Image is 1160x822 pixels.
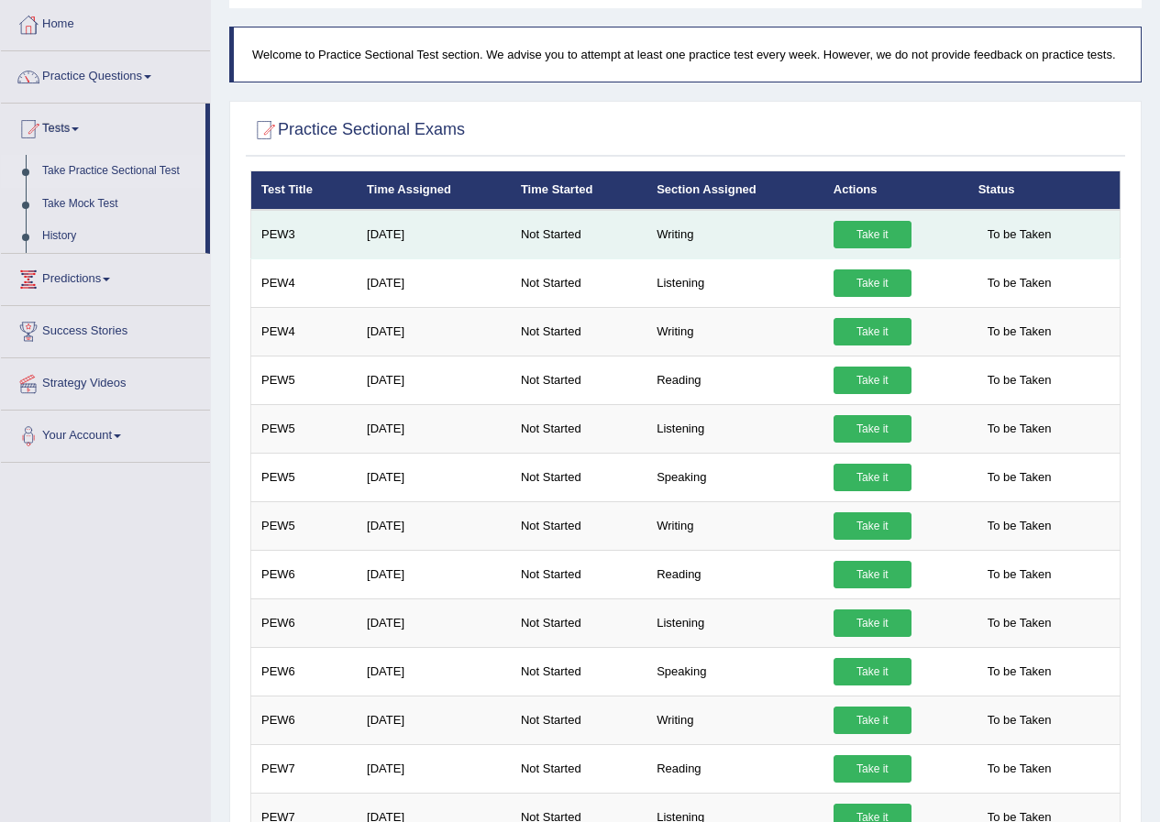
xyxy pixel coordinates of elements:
[357,258,511,307] td: [DATE]
[646,550,823,598] td: Reading
[511,598,646,647] td: Not Started
[968,171,1121,210] th: Status
[251,210,358,259] td: PEW3
[251,696,358,744] td: PEW6
[834,561,911,588] a: Take it
[1,51,210,97] a: Practice Questions
[511,744,646,793] td: Not Started
[1,306,210,352] a: Success Stories
[834,755,911,783] a: Take it
[251,404,358,453] td: PEW5
[978,269,1061,297] span: To be Taken
[357,404,511,453] td: [DATE]
[978,512,1061,540] span: To be Taken
[646,258,823,307] td: Listening
[834,221,911,248] a: Take it
[357,501,511,550] td: [DATE]
[646,356,823,404] td: Reading
[1,104,205,149] a: Tests
[252,46,1122,63] p: Welcome to Practice Sectional Test section. We advise you to attempt at least one practice test e...
[251,356,358,404] td: PEW5
[250,116,465,144] h2: Practice Sectional Exams
[834,367,911,394] a: Take it
[251,647,358,696] td: PEW6
[357,744,511,793] td: [DATE]
[834,609,911,637] a: Take it
[1,358,210,404] a: Strategy Videos
[511,307,646,356] td: Not Started
[978,609,1061,637] span: To be Taken
[34,220,205,253] a: History
[251,501,358,550] td: PEW5
[357,647,511,696] td: [DATE]
[978,318,1061,345] span: To be Taken
[357,598,511,647] td: [DATE]
[646,210,823,259] td: Writing
[834,512,911,540] a: Take it
[251,258,358,307] td: PEW4
[978,707,1061,734] span: To be Taken
[357,550,511,598] td: [DATE]
[251,453,358,501] td: PEW5
[978,658,1061,685] span: To be Taken
[646,696,823,744] td: Writing
[1,254,210,300] a: Predictions
[357,210,511,259] td: [DATE]
[34,155,205,188] a: Take Practice Sectional Test
[511,404,646,453] td: Not Started
[511,453,646,501] td: Not Started
[511,696,646,744] td: Not Started
[511,647,646,696] td: Not Started
[646,598,823,647] td: Listening
[251,307,358,356] td: PEW4
[357,307,511,356] td: [DATE]
[251,550,358,598] td: PEW6
[834,658,911,685] a: Take it
[646,404,823,453] td: Listening
[978,415,1061,443] span: To be Taken
[357,696,511,744] td: [DATE]
[511,171,646,210] th: Time Started
[978,755,1061,783] span: To be Taken
[511,501,646,550] td: Not Started
[1,411,210,456] a: Your Account
[834,415,911,443] a: Take it
[823,171,968,210] th: Actions
[357,356,511,404] td: [DATE]
[646,307,823,356] td: Writing
[834,318,911,345] a: Take it
[511,258,646,307] td: Not Started
[357,453,511,501] td: [DATE]
[646,501,823,550] td: Writing
[834,707,911,734] a: Take it
[834,269,911,297] a: Take it
[511,210,646,259] td: Not Started
[834,464,911,491] a: Take it
[511,550,646,598] td: Not Started
[978,561,1061,588] span: To be Taken
[978,367,1061,394] span: To be Taken
[251,171,358,210] th: Test Title
[251,598,358,647] td: PEW6
[251,744,358,793] td: PEW7
[357,171,511,210] th: Time Assigned
[646,453,823,501] td: Speaking
[646,171,823,210] th: Section Assigned
[646,744,823,793] td: Reading
[978,221,1061,248] span: To be Taken
[511,356,646,404] td: Not Started
[978,464,1061,491] span: To be Taken
[646,647,823,696] td: Speaking
[34,188,205,221] a: Take Mock Test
